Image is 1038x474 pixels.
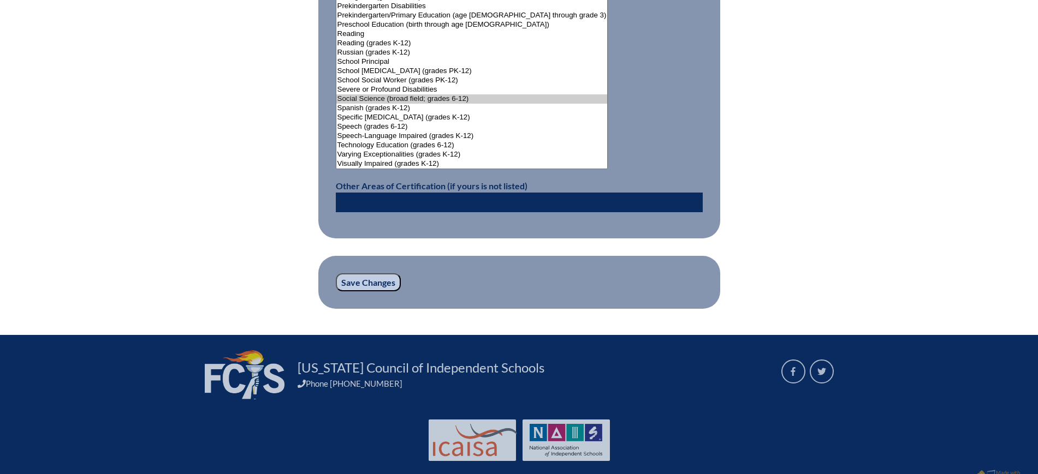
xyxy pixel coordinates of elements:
option: Specific [MEDICAL_DATA] (grades K-12) [336,113,608,122]
option: Social Science (broad field; grades 6-12) [336,94,608,104]
option: Russian (grades K-12) [336,48,608,57]
img: FCIS_logo_white [205,350,284,399]
a: [US_STATE] Council of Independent Schools [293,359,549,376]
option: Visually Impaired (grades K-12) [336,159,608,169]
img: Int'l Council Advancing Independent School Accreditation logo [433,424,517,457]
option: Prekindergarten/Primary Education (age [DEMOGRAPHIC_DATA] through grade 3) [336,11,608,20]
label: Other Areas of Certification (if yours is not listed) [336,181,527,191]
img: NAIS Logo [530,424,603,457]
option: Technology Education (grades 6-12) [336,141,608,150]
option: School Principal [336,57,608,67]
option: Spanish (grades K-12) [336,104,608,113]
option: Reading [336,29,608,39]
option: Speech (grades 6-12) [336,122,608,131]
option: Severe or Profound Disabilities [336,85,608,94]
option: Prekindergarten Disabilities [336,2,608,11]
option: School [MEDICAL_DATA] (grades PK-12) [336,67,608,76]
div: Phone [PHONE_NUMBER] [298,379,768,388]
option: Reading (grades K-12) [336,39,608,48]
option: Preschool Education (birth through age [DEMOGRAPHIC_DATA]) [336,20,608,29]
input: Save Changes [336,273,401,292]
option: Varying Exceptionalities (grades K-12) [336,150,608,159]
option: Speech-Language Impaired (grades K-12) [336,131,608,141]
option: School Social Worker (grades PK-12) [336,76,608,85]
